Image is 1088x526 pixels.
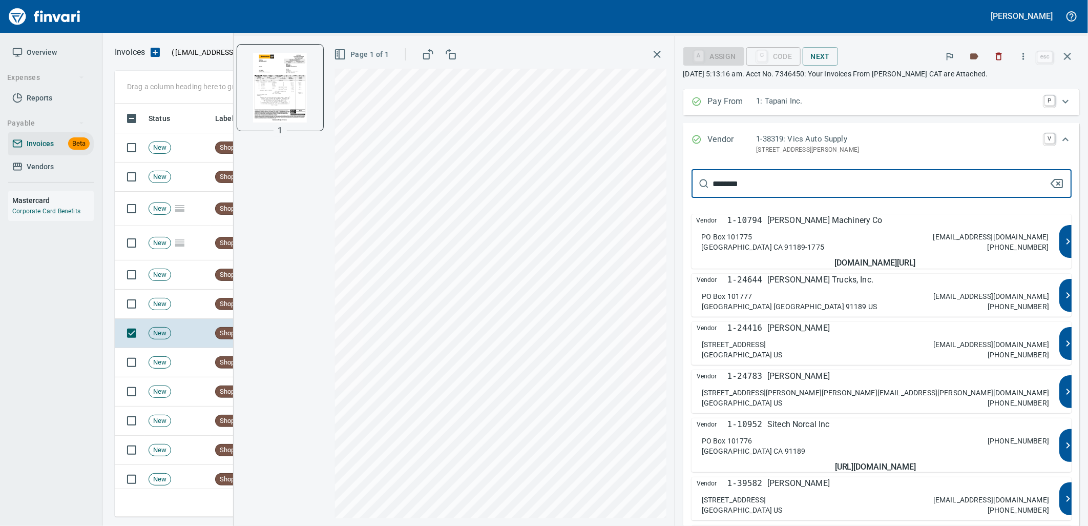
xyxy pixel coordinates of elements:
p: [PHONE_NUMBER] [988,301,1049,312]
p: [GEOGRAPHIC_DATA] US [702,398,783,408]
p: [PHONE_NUMBER] [988,398,1049,408]
p: 1-38319: Vics Auto Supply [757,133,1038,145]
span: New [149,204,171,214]
span: Expenses [7,71,85,84]
span: Shop [216,238,239,248]
span: Shop [216,358,239,368]
span: New [149,172,171,182]
p: 1 [278,125,282,137]
p: [GEOGRAPHIC_DATA] CA 91189-1775 [702,242,825,252]
p: [EMAIL_ADDRESS][DOMAIN_NAME] [933,232,1049,242]
p: 1-24644 [727,274,762,286]
span: New [149,238,171,248]
span: Vendor [697,214,727,227]
p: Sitech Norcal Inc [767,418,830,431]
p: [GEOGRAPHIC_DATA] [GEOGRAPHIC_DATA] 91189 US [702,301,877,312]
span: New [149,358,171,368]
p: [PHONE_NUMBER] [988,436,1049,446]
span: Vendor [697,370,727,382]
p: 1-24416 [727,322,762,334]
a: InvoicesBeta [8,132,94,155]
p: 1-39582 [727,477,762,490]
p: [EMAIL_ADDRESS][DOMAIN_NAME] [933,495,1049,505]
span: Page 1 of 1 [336,48,389,61]
p: [PERSON_NAME] [767,370,830,382]
img: Finvari [6,4,83,29]
div: Assign [683,51,744,60]
div: Expand [683,123,1080,165]
span: Shop [216,446,239,455]
a: esc [1037,51,1053,63]
p: 1-24783 [727,370,762,382]
span: Shop [216,416,239,426]
span: Shop [216,172,239,182]
h5: [DOMAIN_NAME][URL] [697,257,1054,268]
h5: [URL][DOMAIN_NAME] [697,461,1054,472]
a: V [1044,133,1055,144]
span: New [149,329,171,338]
p: Pay From [708,95,757,109]
span: New [149,416,171,426]
span: Beta [68,138,90,150]
button: Vendor1-39582[PERSON_NAME][STREET_ADDRESS][GEOGRAPHIC_DATA] US[EMAIL_ADDRESS][DOMAIN_NAME][PHONE_... [692,477,1072,520]
span: Vendor [697,274,727,286]
button: Vendor1-24416[PERSON_NAME][STREET_ADDRESS][GEOGRAPHIC_DATA] US[EMAIL_ADDRESS][DOMAIN_NAME][PHONE_... [692,322,1072,365]
p: [EMAIL_ADDRESS][DOMAIN_NAME] [933,339,1049,350]
p: [GEOGRAPHIC_DATA] US [702,350,783,360]
p: 1-10952 [727,418,762,431]
span: Vendor [697,477,727,490]
span: New [149,143,171,153]
span: Vendors [27,160,54,173]
p: Vendor [708,133,757,155]
a: Vendors [8,155,94,178]
p: [DATE] 5:13:16 am. Acct No. 7346450: Your Invoices From [PERSON_NAME] CAT are Attached. [683,69,1080,79]
span: New [149,387,171,397]
div: Expand [683,89,1080,115]
button: Labels [963,45,986,68]
a: P [1044,95,1055,106]
button: Vendor1-10952Sitech Norcal IncPO Box 101776[GEOGRAPHIC_DATA] CA 91189[PHONE_NUMBER][URL][DOMAIN_N... [692,418,1072,472]
button: Flag [938,45,961,68]
p: [PERSON_NAME][EMAIL_ADDRESS][PERSON_NAME][DOMAIN_NAME] [822,388,1049,398]
img: Page 1 [245,53,315,123]
button: More [1012,45,1035,68]
div: Code [746,51,801,59]
span: Shop [216,387,239,397]
p: [PHONE_NUMBER] [988,350,1049,360]
span: Pages Split [171,238,189,247]
span: [EMAIL_ADDRESS][DOMAIN_NAME] [174,47,292,57]
p: [EMAIL_ADDRESS][DOMAIN_NAME] [933,291,1049,301]
span: Vendor [697,418,727,431]
p: Drag a column heading here to group the table [127,82,277,92]
p: 1-10794 [727,214,762,227]
p: [PERSON_NAME] [767,322,830,334]
span: Status [149,112,183,125]
span: Overview [27,46,57,59]
button: Expenses [3,68,89,87]
p: ( ) [165,47,295,57]
button: Vendor1-24783[PERSON_NAME][STREET_ADDRESS][PERSON_NAME][GEOGRAPHIC_DATA] US[PERSON_NAME][EMAIL_AD... [692,370,1072,413]
span: Close invoice [1035,44,1080,69]
span: Invoices [27,137,54,150]
span: Shop [216,329,239,338]
p: [STREET_ADDRESS][PERSON_NAME] [702,388,822,398]
span: Status [149,112,170,125]
button: Upload an Invoice [145,46,165,58]
span: Shop [216,270,239,280]
button: Payable [3,114,89,133]
span: Shop [216,475,239,484]
span: Next [811,50,830,63]
button: Discard [988,45,1010,68]
span: Shop [216,299,239,309]
p: [GEOGRAPHIC_DATA] CA 91189 [702,446,806,456]
span: Vendor [697,322,727,334]
span: Shop [216,204,239,214]
span: Pages Split [171,204,189,212]
p: [GEOGRAPHIC_DATA] US [702,505,783,515]
button: Page 1 of 1 [332,45,393,64]
span: New [149,299,171,309]
span: Labels [215,112,238,125]
button: [PERSON_NAME] [989,8,1055,24]
p: [PERSON_NAME] Machinery Co [767,214,883,227]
